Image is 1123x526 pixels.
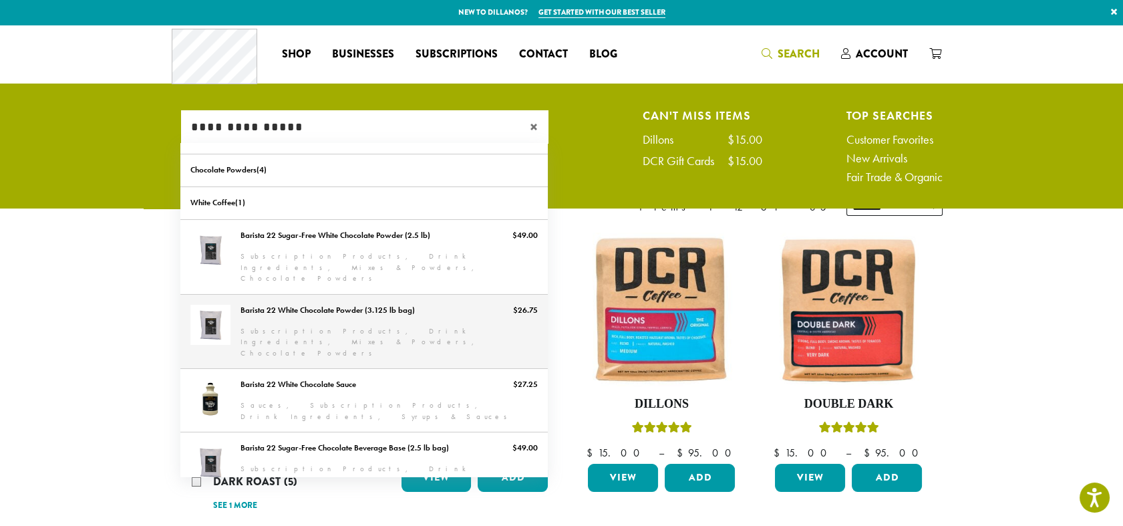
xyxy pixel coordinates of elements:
div: $15.00 [728,134,762,146]
a: View [402,464,472,492]
a: DillonsRated 5.00 out of 5 [585,233,738,458]
bdi: 15.00 [586,446,645,460]
div: Dillons [643,134,687,146]
a: View [775,464,845,492]
a: Double DarkRated 4.50 out of 5 [772,233,925,458]
span: (5) [284,474,297,489]
a: New Arrivals [846,152,943,164]
span: Subscriptions [416,46,498,63]
span: Account [856,46,908,61]
h4: Double Dark [772,397,925,412]
span: Shop [282,46,311,63]
h4: Can't Miss Items [643,110,762,120]
h4: Top Searches [846,110,943,120]
span: × [530,119,548,135]
a: View [588,464,658,492]
button: Add [852,464,922,492]
bdi: 95.00 [676,446,737,460]
a: See 1 more [213,499,257,513]
button: Add [665,464,735,492]
a: Get started with our best seller [538,7,665,18]
button: Add [478,464,548,492]
span: Dark Roast [213,474,284,489]
div: Rated 5.00 out of 5 [631,420,691,440]
a: Fair Trade & Organic [846,171,943,183]
span: – [658,446,663,460]
span: Contact [519,46,568,63]
span: Search [778,46,820,61]
img: Dillons-12oz-300x300.jpg [585,233,738,386]
span: $ [676,446,687,460]
span: $ [773,446,784,460]
bdi: 15.00 [773,446,832,460]
div: DCR Gift Cards [643,155,728,167]
div: $15.00 [728,155,762,167]
span: – [845,446,850,460]
img: Double-Dark-12oz-300x300.jpg [772,233,925,386]
span: Businesses [332,46,394,63]
a: Shop [271,43,321,65]
span: $ [586,446,597,460]
bdi: 95.00 [863,446,924,460]
a: Customer Favorites [846,134,943,146]
a: Search [751,43,830,65]
h4: Dillons [585,397,738,412]
span: $ [863,446,874,460]
div: Rated 4.50 out of 5 [818,420,878,440]
span: Blog [589,46,617,63]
